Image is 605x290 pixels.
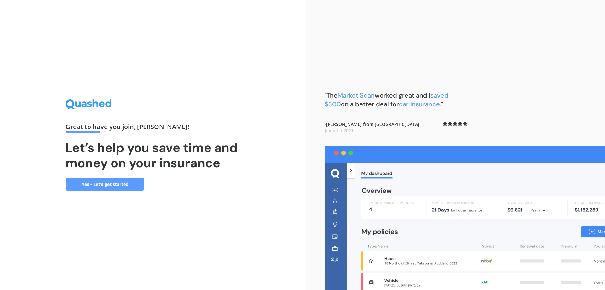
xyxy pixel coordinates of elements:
span: saved $300 [325,91,448,108]
a: Yes - Let’s get started [66,178,144,191]
div: Great to have you join , [PERSON_NAME] ! [66,124,240,133]
span: car insurance [399,100,440,108]
b: - [PERSON_NAME] from [GEOGRAPHIC_DATA] [325,121,419,133]
span: Market Scan [337,91,375,99]
span: Joined in 2021 [325,127,354,133]
b: "The worked great and I on a better deal for ." [325,91,448,108]
img: dashboard.webp [325,146,605,290]
h1: Let’s help you save time and money on your insurance [66,140,240,170]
